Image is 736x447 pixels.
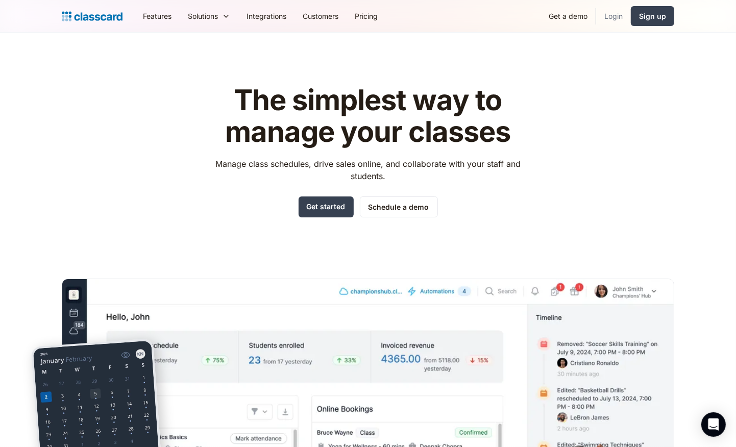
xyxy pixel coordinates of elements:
div: Solutions [188,11,218,21]
a: Get a demo [541,5,596,28]
div: Open Intercom Messenger [701,412,726,437]
a: Schedule a demo [360,196,438,217]
a: Sign up [631,6,674,26]
a: Features [135,5,180,28]
a: Customers [295,5,347,28]
a: Login [596,5,631,28]
a: home [62,9,122,23]
div: Solutions [180,5,238,28]
div: Sign up [639,11,666,21]
h1: The simplest way to manage your classes [206,85,530,147]
p: Manage class schedules, drive sales online, and collaborate with your staff and students. [206,158,530,182]
a: Pricing [347,5,386,28]
a: Integrations [238,5,295,28]
a: Get started [299,196,354,217]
